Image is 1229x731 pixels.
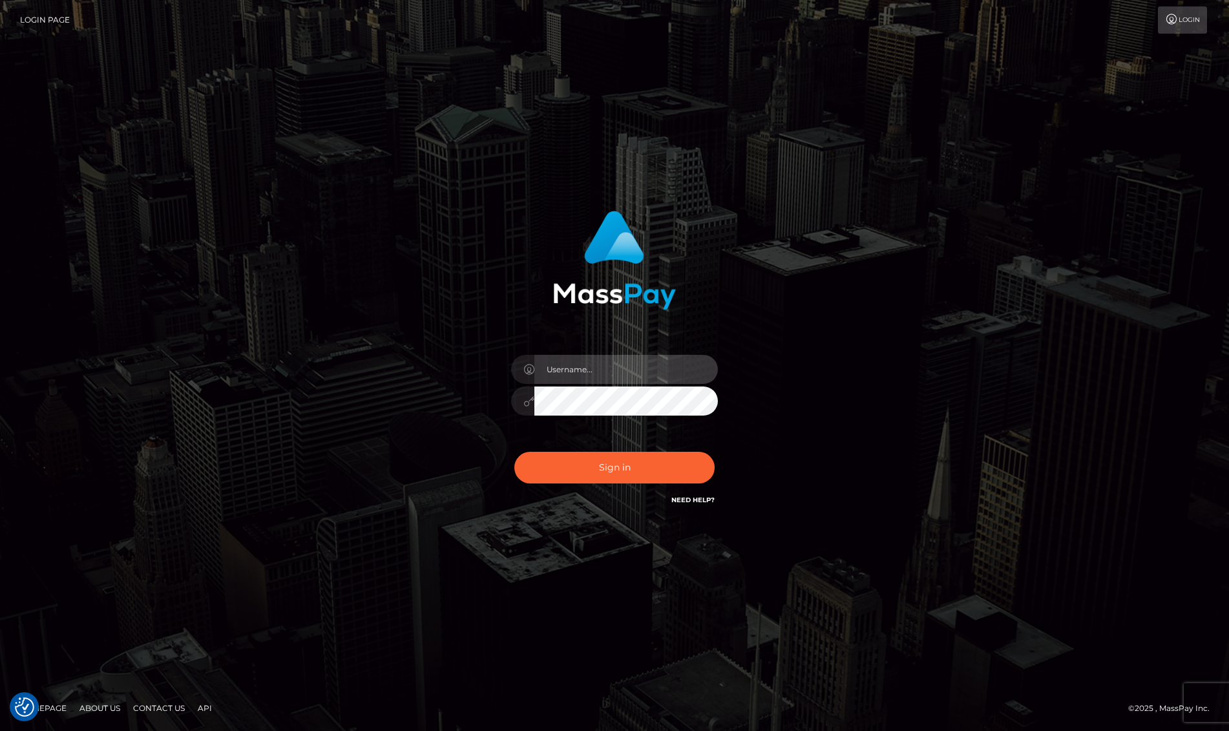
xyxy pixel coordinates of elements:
img: Revisit consent button [15,697,34,717]
a: Login Page [20,6,70,34]
a: About Us [74,698,125,718]
a: Need Help? [671,496,715,504]
a: Contact Us [128,698,190,718]
input: Username... [534,355,718,384]
a: API [193,698,217,718]
a: Homepage [14,698,72,718]
img: MassPay Login [553,211,676,310]
a: Login [1158,6,1207,34]
button: Sign in [514,452,715,483]
div: © 2025 , MassPay Inc. [1128,701,1219,715]
button: Consent Preferences [15,697,34,717]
